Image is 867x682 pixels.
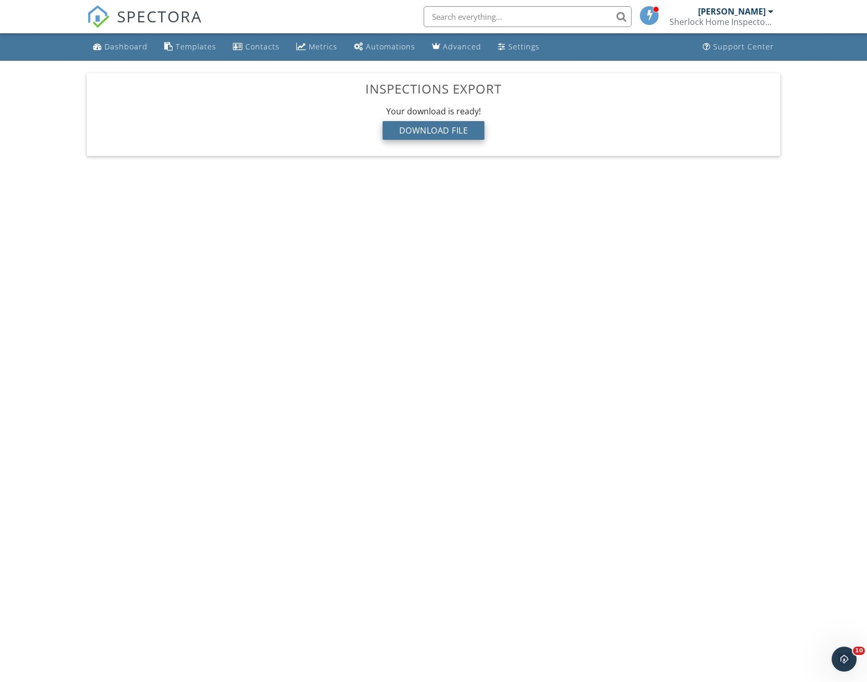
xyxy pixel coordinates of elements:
[699,37,778,57] a: Support Center
[160,37,220,57] a: Templates
[87,5,110,28] img: The Best Home Inspection Software - Spectora
[117,5,202,27] span: SPECTORA
[669,17,773,27] div: Sherlock Home Inspector LLC
[95,82,772,96] h3: Inspections Export
[443,42,481,51] div: Advanced
[292,37,341,57] a: Metrics
[698,6,766,17] div: [PERSON_NAME]
[245,42,280,51] div: Contacts
[853,647,865,655] span: 10
[350,37,419,57] a: Automations (Basic)
[229,37,284,57] a: Contacts
[104,42,148,51] div: Dashboard
[713,42,774,51] div: Support Center
[87,14,202,36] a: SPECTORA
[89,37,152,57] a: Dashboard
[832,647,857,672] iframe: Intercom live chat
[424,6,632,27] input: Search everything...
[366,42,415,51] div: Automations
[494,37,544,57] a: Settings
[176,42,216,51] div: Templates
[383,121,485,140] div: Download File
[95,106,772,117] div: Your download is ready!
[508,42,540,51] div: Settings
[309,42,337,51] div: Metrics
[428,37,485,57] a: Advanced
